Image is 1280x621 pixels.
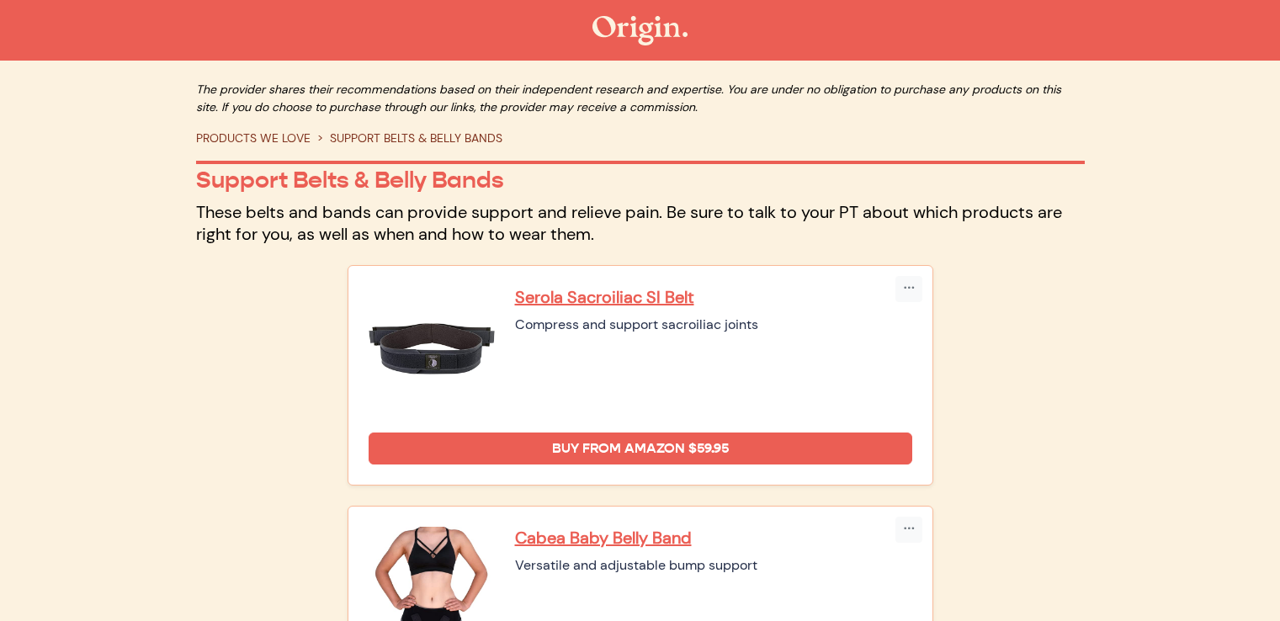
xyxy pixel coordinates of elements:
[515,286,912,308] a: Serola Sacroiliac SI Belt
[515,527,912,549] a: Cabea Baby Belly Band
[592,16,688,45] img: The Origin Shop
[311,130,502,147] li: SUPPORT BELTS & BELLY BANDS
[515,555,912,576] div: Versatile and adjustable bump support
[196,130,311,146] a: PRODUCTS WE LOVE
[196,201,1085,245] p: These belts and bands can provide support and relieve pain. Be sure to talk to your PT about whic...
[515,315,912,335] div: Compress and support sacroiliac joints
[369,433,912,464] a: Buy from Amazon $59.95
[369,286,495,412] img: Serola Sacroiliac SI Belt
[196,81,1085,116] p: The provider shares their recommendations based on their independent research and expertise. You ...
[196,166,1085,194] p: Support Belts & Belly Bands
